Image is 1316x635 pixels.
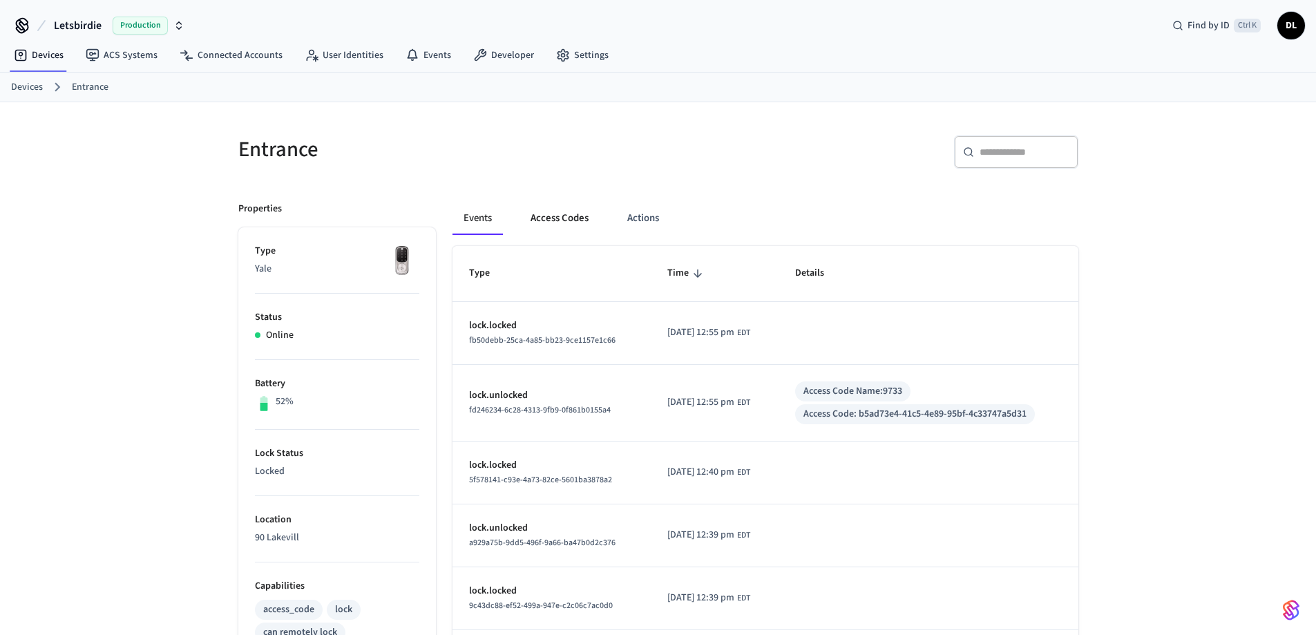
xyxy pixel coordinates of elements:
p: Lock Status [255,446,419,461]
span: [DATE] 12:55 pm [667,325,734,340]
button: Access Codes [519,202,600,235]
p: lock.unlocked [469,388,635,403]
span: Letsbirdie [54,17,102,34]
p: Location [255,513,419,527]
p: 52% [276,395,294,409]
span: Ctrl K [1234,19,1261,32]
span: [DATE] 12:39 pm [667,591,734,605]
p: lock.unlocked [469,521,635,536]
p: Online [266,328,294,343]
button: Actions [616,202,670,235]
p: lock.locked [469,584,635,598]
a: Devices [3,43,75,68]
span: Details [795,263,842,284]
a: Entrance [72,80,108,95]
h5: Entrance [238,135,650,164]
div: America/New_York [667,325,750,340]
p: Locked [255,464,419,479]
span: [DATE] 12:55 pm [667,395,734,410]
a: ACS Systems [75,43,169,68]
span: [DATE] 12:39 pm [667,528,734,542]
div: ant example [452,202,1078,235]
span: EDT [737,327,750,339]
img: Yale Assure Touchscreen Wifi Smart Lock, Satin Nickel, Front [385,244,419,278]
span: EDT [737,592,750,605]
span: Production [113,17,168,35]
div: lock [335,603,352,617]
div: America/New_York [667,395,750,410]
span: EDT [737,397,750,409]
span: fb50debb-25ca-4a85-bb23-9ce1157e1c66 [469,334,616,346]
p: lock.locked [469,458,635,473]
span: Type [469,263,508,284]
span: [DATE] 12:40 pm [667,465,734,480]
span: Time [667,263,707,284]
div: access_code [263,603,314,617]
span: 9c43dc88-ef52-499a-947e-c2c06c7ac0d0 [469,600,613,612]
p: Capabilities [255,579,419,594]
span: Find by ID [1188,19,1230,32]
a: Devices [11,80,43,95]
p: Battery [255,377,419,391]
p: Properties [238,202,282,216]
div: America/New_York [667,591,750,605]
a: Connected Accounts [169,43,294,68]
p: Status [255,310,419,325]
a: User Identities [294,43,394,68]
div: Find by IDCtrl K [1161,13,1272,38]
a: Settings [545,43,620,68]
button: DL [1277,12,1305,39]
p: Yale [255,262,419,276]
div: Access Code: b5ad73e4-41c5-4e89-95bf-4c33747a5d31 [803,407,1027,421]
p: Type [255,244,419,258]
button: Events [452,202,503,235]
div: America/New_York [667,465,750,480]
span: 5f578141-c93e-4a73-82ce-5601ba3878a2 [469,474,612,486]
a: Developer [462,43,545,68]
p: lock.locked [469,319,635,333]
p: 90 Lakevill [255,531,419,545]
span: fd246234-6c28-4313-9fb9-0f861b0155a4 [469,404,611,416]
span: EDT [737,529,750,542]
div: Access Code Name: 9733 [803,384,902,399]
a: Events [394,43,462,68]
span: EDT [737,466,750,479]
span: a929a75b-9dd5-496f-9a66-ba47b0d2c376 [469,537,616,549]
span: DL [1279,13,1304,38]
img: SeamLogoGradient.69752ec5.svg [1283,599,1299,621]
div: America/New_York [667,528,750,542]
